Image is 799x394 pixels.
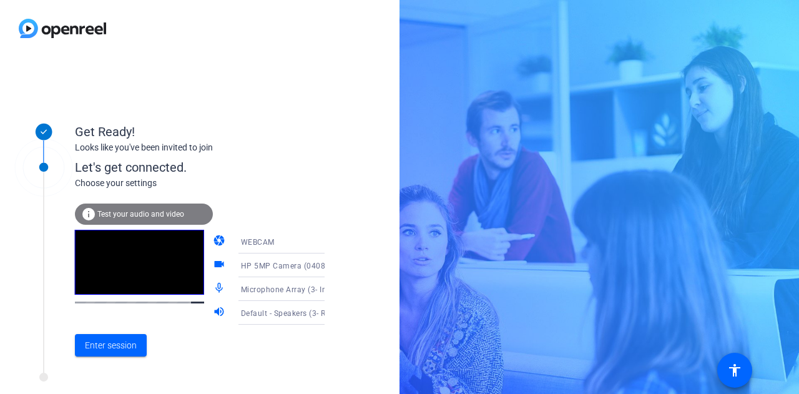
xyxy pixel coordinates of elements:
[213,282,228,297] mat-icon: mic_none
[727,363,742,378] mat-icon: accessibility
[241,308,385,318] span: Default - Speakers (3- Realtek(R) Audio)
[241,284,527,294] span: Microphone Array (3- Intel® Smart Sound Technology for Digital Microphones)
[241,238,275,247] span: WEBCAM
[75,158,350,177] div: Let's get connected.
[241,260,349,270] span: HP 5MP Camera (0408:547e)
[75,177,350,190] div: Choose your settings
[75,141,325,154] div: Looks like you've been invited to join
[75,122,325,141] div: Get Ready!
[97,210,184,219] span: Test your audio and video
[213,258,228,273] mat-icon: videocam
[213,305,228,320] mat-icon: volume_up
[81,207,96,222] mat-icon: info
[213,234,228,249] mat-icon: camera
[75,334,147,357] button: Enter session
[85,339,137,352] span: Enter session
